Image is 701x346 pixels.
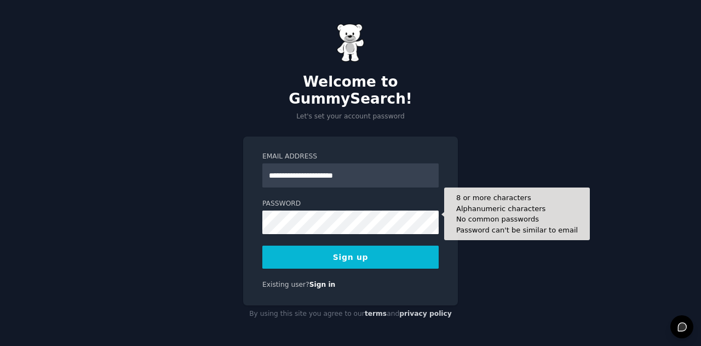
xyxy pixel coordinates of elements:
span: Existing user? [262,281,309,288]
img: Gummy Bear [337,24,364,62]
p: Let's set your account password [243,112,458,122]
div: By using this site you agree to our and [243,305,458,323]
a: terms [365,310,387,317]
h2: Welcome to GummySearch! [243,73,458,108]
a: privacy policy [399,310,452,317]
label: Password [262,199,439,209]
a: Sign in [309,281,336,288]
label: Email Address [262,152,439,162]
button: Sign up [262,246,439,269]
